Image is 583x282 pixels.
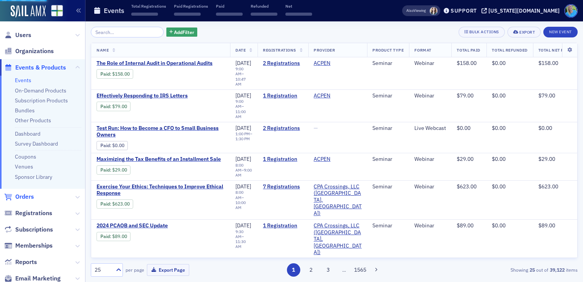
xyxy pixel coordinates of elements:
[263,183,303,190] a: 7 Registrations
[15,97,68,104] a: Subscription Products
[100,201,110,207] a: Paid
[251,3,277,9] p: Refunded
[4,31,31,39] a: Users
[51,5,63,17] img: SailAMX
[97,183,225,197] span: Exercise Your Ethics: Techniques to Improve Ethical Response
[235,99,243,109] time: 9:00 AM
[15,163,33,170] a: Venues
[15,63,66,72] span: Events & Products
[263,92,303,99] a: 1 Registration
[235,222,251,229] span: [DATE]
[314,92,362,99] span: ACPEN
[492,47,527,53] span: Total Refunded
[339,266,349,273] span: …
[235,131,252,141] div: –
[538,125,552,131] span: $0.00
[414,60,446,67] div: Webinar
[314,156,330,163] a: ACPEN
[235,125,251,131] span: [DATE]
[538,47,580,53] span: Total Net Revenue
[4,47,54,55] a: Organizations
[112,143,124,148] span: $0.00
[15,107,35,114] a: Bundles
[112,167,127,173] span: $29.00
[97,47,109,53] span: Name
[174,3,208,9] p: Paid Registrations
[538,60,558,66] span: $158.00
[104,6,124,15] h1: Events
[97,165,130,175] div: Paid: 2 - $2900
[263,222,303,229] a: 1 Registration
[492,60,506,66] span: $0.00
[235,156,251,162] span: [DATE]
[459,27,505,37] button: Bulk Actions
[235,167,252,178] time: 9:00 AM
[414,156,446,163] div: Webinar
[174,13,201,16] span: ‌
[414,183,446,190] div: Webinar
[457,47,480,53] span: Total Paid
[97,102,130,111] div: Paid: 1 - $7900
[166,28,198,37] button: AddFilter
[100,143,112,148] span: :
[100,167,112,173] span: :
[354,263,367,277] button: 1565
[519,30,535,34] div: Export
[251,13,277,16] span: ‌
[15,209,52,217] span: Registrations
[100,201,112,207] span: :
[235,47,246,53] span: Date
[469,30,499,34] div: Bulk Actions
[372,183,404,190] div: Seminar
[372,125,404,132] div: Seminar
[235,162,243,173] time: 8:00 AM
[100,104,110,109] a: Paid
[97,156,225,163] a: Maximizing the Tax Benefits of an Installment Sale
[263,60,303,67] a: 2 Registrations
[564,4,578,18] span: Profile
[15,193,34,201] span: Orders
[263,156,303,163] a: 1 Registration
[414,125,446,132] div: Live Webcast
[97,222,225,229] a: 2024 PCAOB and SEC Update
[235,99,252,119] div: –
[97,92,225,99] a: Effectively Responding to IRS Letters
[492,92,506,99] span: $0.00
[100,71,112,77] span: :
[235,163,252,178] div: –
[492,125,506,131] span: $0.00
[372,92,404,99] div: Seminar
[314,183,362,217] span: CPA Crossings, LLC (Rochester, MI)
[15,153,36,160] a: Coupons
[314,60,362,67] span: ACPEN
[543,28,578,35] a: New Event
[97,60,225,67] a: The Role of Internal Audit in Operational Audits
[538,92,555,99] span: $79.00
[235,183,251,190] span: [DATE]
[15,258,37,266] span: Reports
[285,3,312,9] p: Net
[492,222,506,229] span: $0.00
[457,222,473,229] span: $89.00
[314,60,330,67] a: ACPEN
[131,3,166,9] p: Total Registrations
[4,63,66,72] a: Events & Products
[372,222,404,229] div: Seminar
[482,8,562,13] button: [US_STATE][DOMAIN_NAME]
[287,263,300,277] button: 1
[15,241,53,250] span: Memberships
[15,47,54,55] span: Organizations
[372,47,404,53] span: Product Type
[100,143,110,148] a: Paid
[235,131,250,136] time: 1:00 PM
[100,233,112,239] span: :
[451,7,477,14] div: Support
[112,71,130,77] span: $158.00
[15,225,53,234] span: Subscriptions
[235,92,251,99] span: [DATE]
[235,190,252,210] div: –
[97,141,128,150] div: Paid: 0 - $0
